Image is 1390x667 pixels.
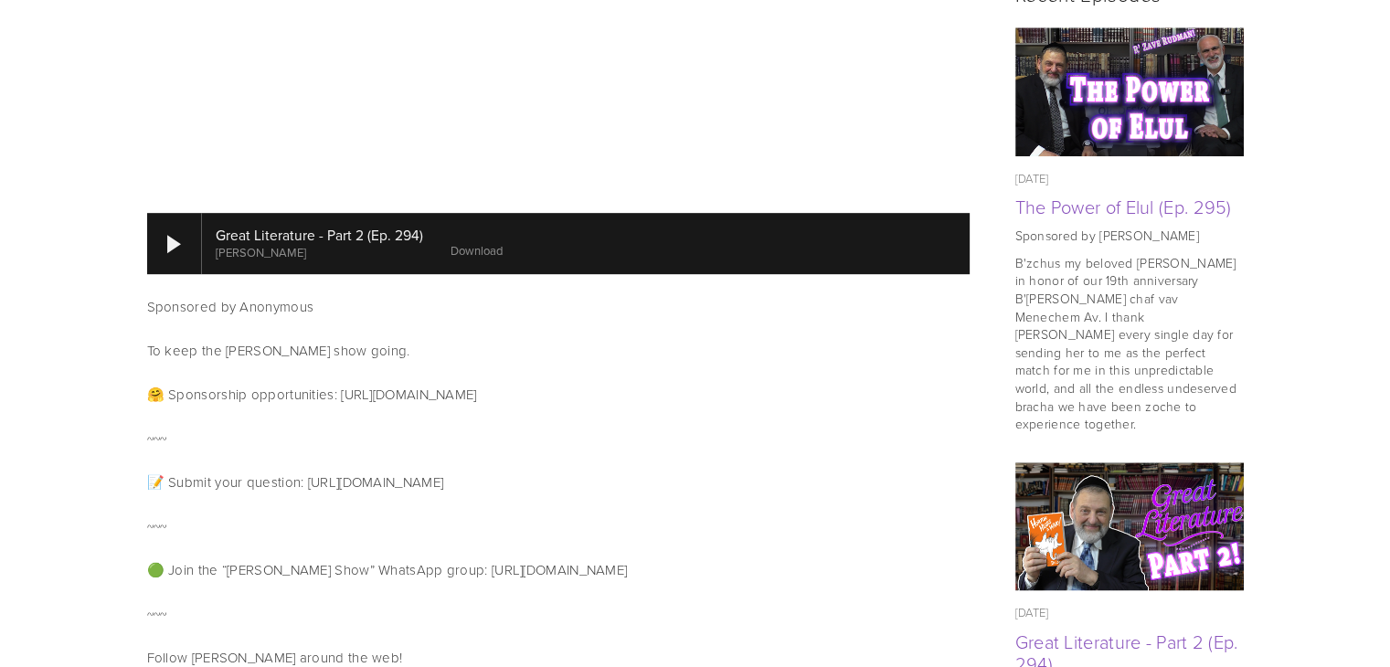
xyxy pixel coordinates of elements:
[147,603,970,625] p: ~~~
[147,296,970,318] p: Sponsored by Anonymous
[147,384,970,406] p: 🤗 Sponsorship opportunities: [URL][DOMAIN_NAME]
[1015,170,1049,186] time: [DATE]
[147,559,970,581] p: 🟢 Join the “[PERSON_NAME] Show” WhatsApp group: [URL][DOMAIN_NAME]
[1015,462,1244,591] a: Great Literature - Part 2 (Ep. 294)
[1014,27,1244,156] img: The Power of Elul (Ep. 295)
[147,340,970,362] p: To keep the [PERSON_NAME] show going.
[147,428,970,450] p: ~~~
[1015,194,1232,219] a: The Power of Elul (Ep. 295)
[1015,604,1049,620] time: [DATE]
[147,471,970,493] p: 📝 Submit your question: [URL][DOMAIN_NAME]
[1015,227,1244,245] p: Sponsored by [PERSON_NAME]
[1014,462,1244,591] img: Great Literature - Part 2 (Ep. 294)
[1015,27,1244,156] a: The Power of Elul (Ep. 295)
[1015,254,1244,433] p: B'zchus my beloved [PERSON_NAME] in honor of our 19th anniversary B'[PERSON_NAME] chaf vav Menech...
[451,242,503,259] a: Download
[147,515,970,537] p: ~~~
